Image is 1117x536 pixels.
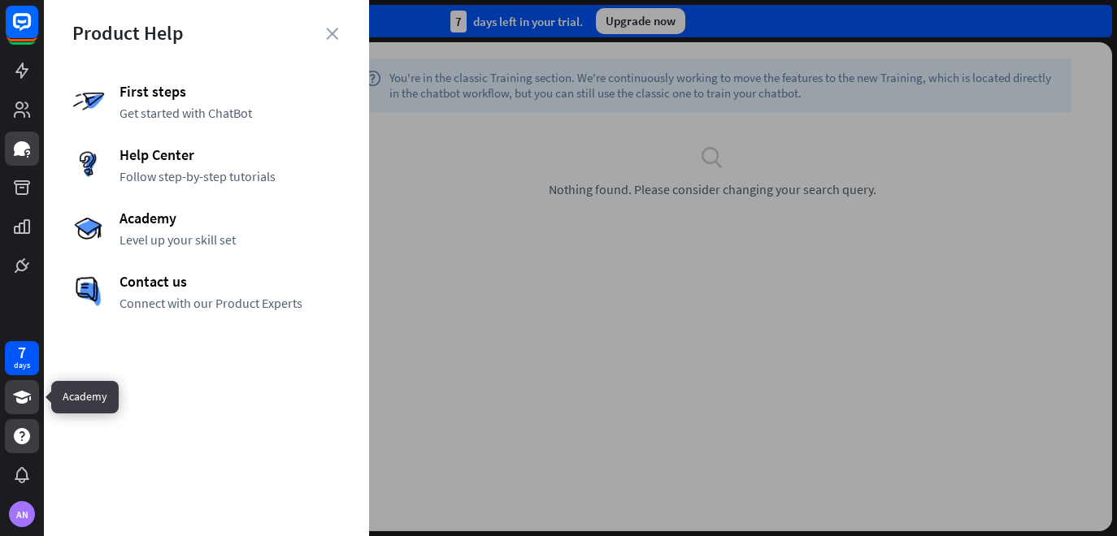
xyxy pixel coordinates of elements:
[14,360,30,371] div: days
[326,28,338,40] i: close
[72,20,341,45] div: Product Help
[5,341,39,375] a: 7 days
[120,168,341,184] span: Follow step-by-step tutorials
[120,295,341,311] span: Connect with our Product Experts
[120,105,341,121] span: Get started with ChatBot
[13,6,62,55] button: Open LiveChat chat widget
[9,501,35,527] div: AN
[120,82,341,101] span: First steps
[120,209,341,227] span: Academy
[120,145,341,164] span: Help Center
[120,231,341,248] span: Level up your skill set
[120,272,341,291] span: Contact us
[18,345,26,360] div: 7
